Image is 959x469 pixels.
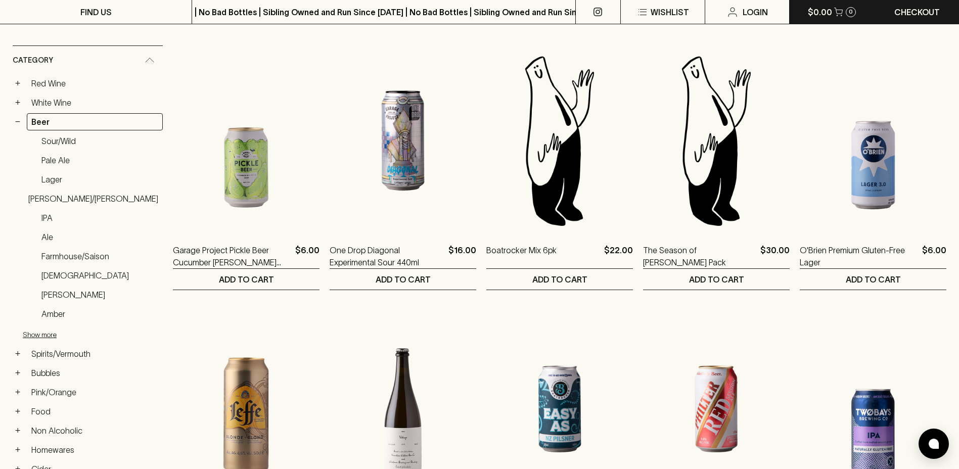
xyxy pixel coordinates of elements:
[13,54,53,67] span: Category
[37,152,163,169] a: Pale Ale
[651,6,689,18] p: Wishlist
[643,52,790,229] img: Blackhearts & Sparrows Man
[27,384,163,401] a: Pink/Orange
[173,52,319,229] img: Garage Project Pickle Beer Cucumber Dill Pickle Sour
[27,75,163,92] a: Red Wine
[743,6,768,18] p: Login
[27,422,163,439] a: Non Alcoholic
[173,244,291,268] a: Garage Project Pickle Beer Cucumber [PERSON_NAME] Pickle Sour
[37,209,163,226] a: IPA
[604,244,633,268] p: $22.00
[23,324,155,345] button: Show more
[13,98,23,108] button: +
[13,406,23,416] button: +
[13,349,23,359] button: +
[37,305,163,322] a: Amber
[37,171,163,188] a: Lager
[27,403,163,420] a: Food
[894,6,940,18] p: Checkout
[643,269,790,290] button: ADD TO CART
[800,52,946,229] img: O'Brien Premium Gluten-Free Lager
[37,228,163,246] a: Ale
[800,244,918,268] a: O'Brien Premium Gluten-Free Lager
[13,117,23,127] button: −
[27,94,163,111] a: White Wine
[13,368,23,378] button: +
[13,46,163,75] div: Category
[13,78,23,88] button: +
[13,445,23,455] button: +
[27,364,163,382] a: Bubbles
[800,269,946,290] button: ADD TO CART
[27,113,163,130] a: Beer
[846,273,901,286] p: ADD TO CART
[37,248,163,265] a: Farmhouse/Saison
[643,244,756,268] a: The Season of [PERSON_NAME] Pack
[532,273,587,286] p: ADD TO CART
[13,387,23,397] button: +
[219,273,274,286] p: ADD TO CART
[486,269,633,290] button: ADD TO CART
[37,132,163,150] a: Sour/Wild
[37,267,163,284] a: [DEMOGRAPHIC_DATA]
[27,345,163,362] a: Spirits/Vermouth
[760,244,790,268] p: $30.00
[808,6,832,18] p: $0.00
[13,426,23,436] button: +
[330,244,444,268] a: One Drop Diagonal Experimental Sour 440ml
[486,52,633,229] img: Blackhearts & Sparrows Man
[173,269,319,290] button: ADD TO CART
[689,273,744,286] p: ADD TO CART
[849,9,853,15] p: 0
[37,286,163,303] a: [PERSON_NAME]
[295,244,319,268] p: $6.00
[80,6,112,18] p: FIND US
[330,269,476,290] button: ADD TO CART
[27,441,163,458] a: Homewares
[330,52,476,229] img: One Drop Diagonal Experimental Sour 440ml
[486,244,557,268] a: Boatrocker Mix 6pk
[922,244,946,268] p: $6.00
[929,439,939,449] img: bubble-icon
[24,190,163,207] a: [PERSON_NAME]/[PERSON_NAME]
[448,244,476,268] p: $16.00
[376,273,431,286] p: ADD TO CART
